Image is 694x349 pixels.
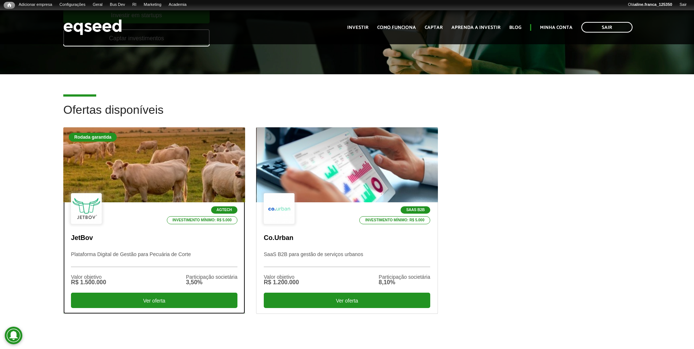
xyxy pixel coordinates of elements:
[509,25,521,30] a: Blog
[676,2,690,8] a: Sair
[7,3,11,8] span: Início
[264,279,299,285] div: R$ 1.200.000
[264,274,299,279] div: Valor objetivo
[63,127,245,314] a: Rodada garantida Agtech Investimento mínimo: R$ 5.000 JetBov Plataforma Digital de Gestão para Pe...
[186,274,237,279] div: Participação societária
[140,2,165,8] a: Marketing
[256,127,438,314] a: SaaS B2B Investimento mínimo: R$ 5.000 Co.Urban SaaS B2B para gestão de serviços urbanos Valor ob...
[63,104,631,127] h2: Ofertas disponíveis
[377,25,416,30] a: Como funciona
[451,25,500,30] a: Aprenda a investir
[63,18,122,37] img: EqSeed
[401,206,430,214] p: SaaS B2B
[624,2,676,8] a: Oláaline.franca_125350
[71,293,237,308] div: Ver oferta
[4,2,15,9] a: Início
[15,2,56,8] a: Adicionar empresa
[211,206,237,214] p: Agtech
[581,22,633,33] a: Sair
[359,216,430,224] p: Investimento mínimo: R$ 5.000
[634,2,672,7] strong: aline.franca_125350
[71,279,106,285] div: R$ 1.500.000
[71,251,237,267] p: Plataforma Digital de Gestão para Pecuária de Corte
[71,234,237,242] p: JetBov
[186,279,237,285] div: 3,50%
[264,293,430,308] div: Ver oferta
[71,274,106,279] div: Valor objetivo
[106,2,129,8] a: Bus Dev
[89,2,106,8] a: Geral
[167,216,238,224] p: Investimento mínimo: R$ 5.000
[129,2,140,8] a: RI
[425,25,443,30] a: Captar
[379,274,430,279] div: Participação societária
[379,279,430,285] div: 8,10%
[56,2,89,8] a: Configurações
[165,2,190,8] a: Academia
[264,234,430,242] p: Co.Urban
[69,133,117,142] div: Rodada garantida
[540,25,573,30] a: Minha conta
[347,25,368,30] a: Investir
[264,251,430,267] p: SaaS B2B para gestão de serviços urbanos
